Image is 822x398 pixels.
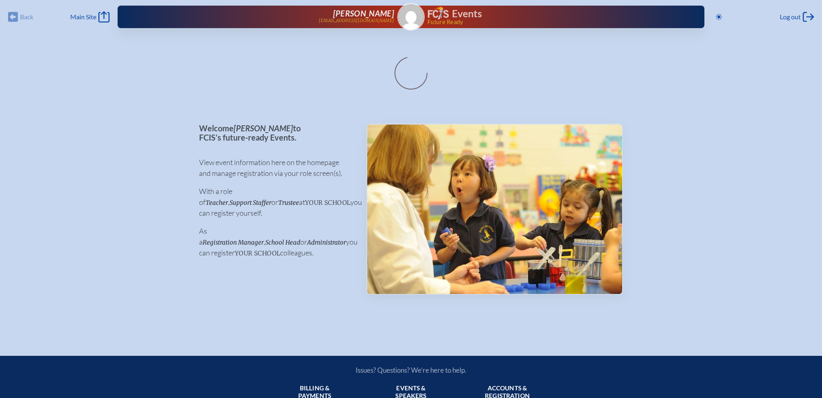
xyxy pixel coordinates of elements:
[319,18,394,23] p: [EMAIL_ADDRESS][DOMAIN_NAME]
[367,125,622,294] img: Events
[307,239,346,246] span: Administrator
[199,226,354,258] p: As a , or you can register colleagues.
[199,186,354,218] p: With a role of , or at you can register yourself.
[270,366,552,374] p: Issues? Questions? We’re here to help.
[234,123,293,133] span: [PERSON_NAME]
[70,13,96,21] span: Main Site
[397,3,425,31] a: Gravatar
[235,249,280,257] span: your school
[305,199,350,206] span: your school
[333,8,394,18] span: [PERSON_NAME]
[398,4,424,30] img: Gravatar
[143,9,394,25] a: [PERSON_NAME][EMAIL_ADDRESS][DOMAIN_NAME]
[265,239,300,246] span: School Head
[199,157,354,179] p: View event information here on the homepage and manage registration via your role screen(s).
[428,6,679,25] div: FCIS Events — Future ready
[427,19,679,25] span: Future Ready
[203,239,264,246] span: Registration Manager
[205,199,228,206] span: Teacher
[199,124,354,142] p: Welcome to FCIS’s future-ready Events.
[780,13,801,21] span: Log out
[230,199,271,206] span: Support Staffer
[278,199,299,206] span: Trustee
[70,11,110,22] a: Main Site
